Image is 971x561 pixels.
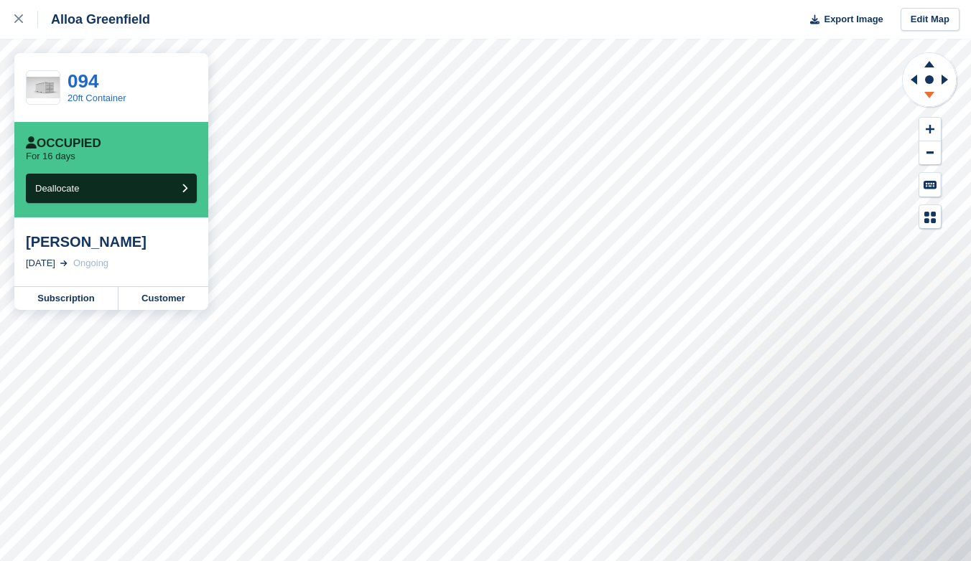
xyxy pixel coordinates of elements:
button: Map Legend [919,205,941,229]
img: arrow-right-light-icn-cde0832a797a2874e46488d9cf13f60e5c3a73dbe684e267c42b8395dfbc2abf.svg [60,260,68,266]
span: Export Image [824,12,883,27]
div: Alloa Greenfield [38,11,150,28]
div: Occupied [26,136,101,151]
button: Zoom Out [919,141,941,165]
a: Edit Map [901,8,960,32]
div: Ongoing [73,256,108,270]
a: 094 [68,70,98,92]
div: [DATE] [26,256,55,270]
a: Subscription [14,287,119,310]
button: Zoom In [919,118,941,141]
button: Deallocate [26,174,197,203]
div: [PERSON_NAME] [26,233,197,250]
a: 20ft Container [68,93,126,103]
button: Export Image [802,8,883,32]
a: Customer [119,287,208,310]
p: For 16 days [26,151,75,162]
img: White%20Left%20.jpg [27,77,60,99]
button: Keyboard Shortcuts [919,173,941,197]
span: Deallocate [35,183,79,194]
